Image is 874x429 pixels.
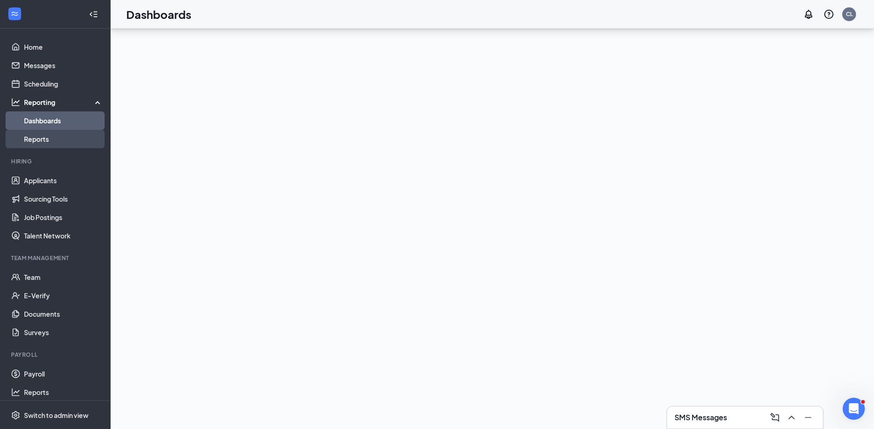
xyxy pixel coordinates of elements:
[11,98,20,107] svg: Analysis
[126,6,191,22] h1: Dashboards
[24,411,88,420] div: Switch to admin view
[24,305,103,323] a: Documents
[89,10,98,19] svg: Collapse
[803,412,814,423] svg: Minimize
[24,56,103,75] a: Messages
[10,9,19,18] svg: WorkstreamLogo
[24,208,103,226] a: Job Postings
[843,398,865,420] iframe: Intercom live chat
[24,75,103,93] a: Scheduling
[11,254,101,262] div: Team Management
[24,383,103,401] a: Reports
[24,38,103,56] a: Home
[24,286,103,305] a: E-Verify
[24,190,103,208] a: Sourcing Tools
[768,410,782,425] button: ComposeMessage
[24,111,103,130] a: Dashboards
[11,157,101,165] div: Hiring
[846,10,853,18] div: CL
[784,410,799,425] button: ChevronUp
[801,410,815,425] button: Minimize
[786,412,797,423] svg: ChevronUp
[675,412,727,423] h3: SMS Messages
[24,268,103,286] a: Team
[24,171,103,190] a: Applicants
[24,130,103,148] a: Reports
[24,365,103,383] a: Payroll
[11,411,20,420] svg: Settings
[11,351,101,359] div: Payroll
[803,9,814,20] svg: Notifications
[24,323,103,342] a: Surveys
[823,9,834,20] svg: QuestionInfo
[769,412,780,423] svg: ComposeMessage
[24,98,103,107] div: Reporting
[24,226,103,245] a: Talent Network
